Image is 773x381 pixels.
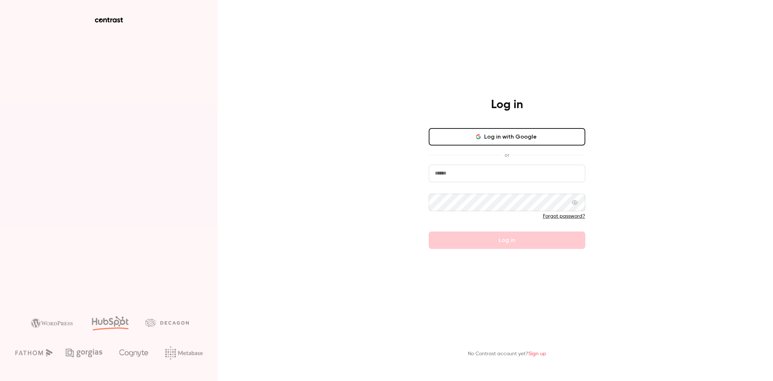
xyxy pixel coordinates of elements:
[501,151,513,159] span: or
[491,98,523,112] h4: Log in
[468,350,546,358] p: No Contrast account yet?
[429,128,585,146] button: Log in with Google
[528,351,546,356] a: Sign up
[543,214,585,219] a: Forgot password?
[145,319,189,327] img: decagon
